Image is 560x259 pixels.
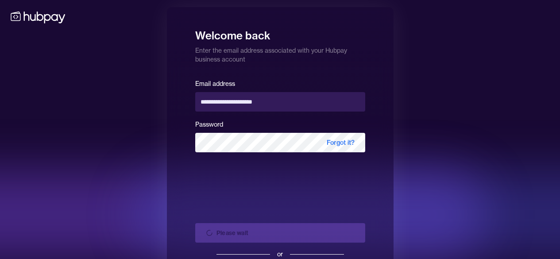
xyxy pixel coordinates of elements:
[195,23,365,43] h1: Welcome back
[195,43,365,64] p: Enter the email address associated with your Hubpay business account
[195,120,223,128] label: Password
[195,80,235,88] label: Email address
[277,250,283,259] div: or
[316,133,365,152] span: Forgot it?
